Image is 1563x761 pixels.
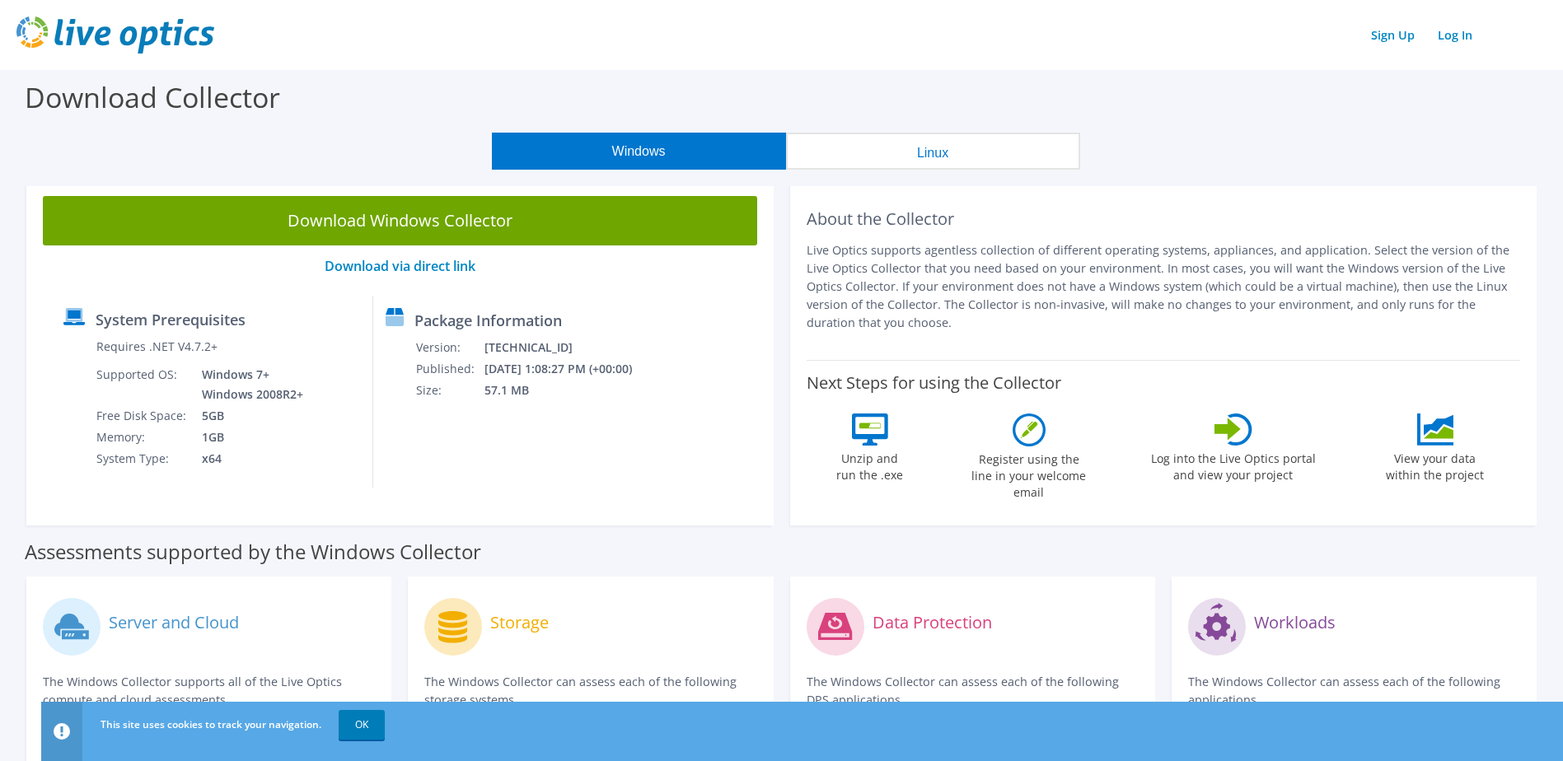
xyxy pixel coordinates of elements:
[190,448,307,469] td: x64
[490,614,549,631] label: Storage
[484,380,654,401] td: 57.1 MB
[1254,614,1336,631] label: Workloads
[415,337,484,358] td: Version:
[873,614,992,631] label: Data Protection
[1150,446,1317,483] label: Log into the Live Optics portal and view your project
[414,312,562,329] label: Package Information
[484,358,654,380] td: [DATE] 1:08:27 PM (+00:00)
[967,446,1091,501] label: Register using the line in your welcome email
[96,364,190,405] td: Supported OS:
[96,448,190,469] td: System Type:
[424,673,756,709] p: The Windows Collector can assess each of the following storage systems.
[807,373,1061,393] label: Next Steps for using the Collector
[1376,446,1495,483] label: View your data within the project
[484,337,654,358] td: [TECHNICAL_ID]
[807,241,1521,332] p: Live Optics supports agentless collection of different operating systems, appliances, and applica...
[1430,23,1481,47] a: Log In
[96,311,246,328] label: System Prerequisites
[339,710,385,740] a: OK
[101,717,321,731] span: This site uses cookies to track your navigation.
[190,364,307,405] td: Windows 7+ Windows 2008R2+
[190,405,307,427] td: 5GB
[96,338,218,355] label: Requires .NET V4.7.2+
[1188,673,1520,709] p: The Windows Collector can assess each of the following applications.
[190,427,307,448] td: 1GB
[786,133,1080,170] button: Linux
[25,78,280,116] label: Download Collector
[832,446,908,483] label: Unzip and run the .exe
[492,133,786,170] button: Windows
[415,358,484,380] td: Published:
[43,196,757,245] a: Download Windows Collector
[325,257,475,275] a: Download via direct link
[1363,23,1423,47] a: Sign Up
[96,427,190,448] td: Memory:
[807,209,1521,229] h2: About the Collector
[96,405,190,427] td: Free Disk Space:
[16,16,214,54] img: live_optics_svg.svg
[25,544,481,560] label: Assessments supported by the Windows Collector
[415,380,484,401] td: Size:
[109,614,239,631] label: Server and Cloud
[43,673,375,709] p: The Windows Collector supports all of the Live Optics compute and cloud assessments.
[807,673,1139,709] p: The Windows Collector can assess each of the following DPS applications.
